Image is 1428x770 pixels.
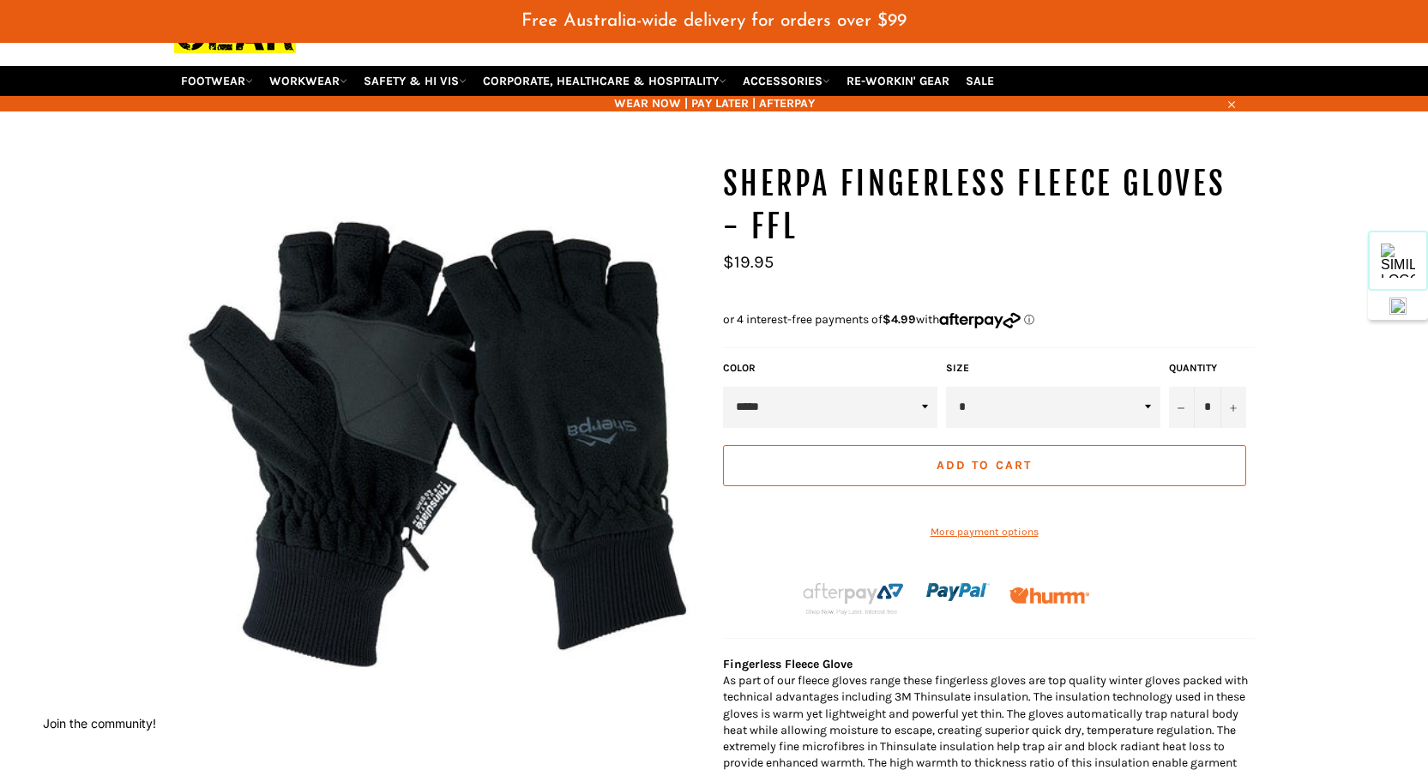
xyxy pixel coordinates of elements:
label: Quantity [1169,361,1246,376]
span: Free Australia-wide delivery for orders over $99 [521,12,907,30]
button: Increase item quantity by one [1220,387,1246,428]
img: Humm_core_logo_RGB-01_300x60px_small_195d8312-4386-4de7-b182-0ef9b6303a37.png [1009,587,1089,604]
span: WEAR NOW | PAY LATER | AFTERPAY [174,95,1255,111]
a: CORPORATE, HEALTHCARE & HOSPITALITY [476,66,733,96]
a: RE-WORKIN' GEAR [840,66,956,96]
a: ACCESSORIES [736,66,837,96]
label: Size [946,361,1160,376]
a: More payment options [723,525,1246,539]
a: SAFETY & HI VIS [357,66,473,96]
button: Add to Cart [723,445,1246,486]
img: Afterpay-Logo-on-dark-bg_large.png [800,580,907,616]
a: FOOTWEAR [174,66,260,96]
img: SHERPA Fingerless Fleece Gloves - Workin Gear [174,163,706,695]
img: paypal.png [926,560,990,623]
h1: SHERPA Fingerless Fleece Gloves - FFL [723,163,1255,248]
a: SALE [959,66,1001,96]
button: Reduce item quantity by one [1169,387,1195,428]
span: $19.95 [723,252,774,272]
button: Join the community! [43,716,156,731]
a: WORKWEAR [262,66,354,96]
span: Add to Cart [937,458,1032,472]
strong: Fingerless Fleece Glove [723,657,853,671]
label: Color [723,361,937,376]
